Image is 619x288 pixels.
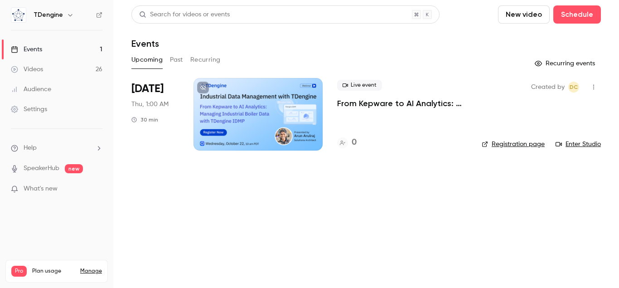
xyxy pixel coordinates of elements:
[570,82,578,93] span: DC
[531,82,565,93] span: Created by
[131,82,164,96] span: [DATE]
[131,38,159,49] h1: Events
[170,53,183,67] button: Past
[11,85,51,94] div: Audience
[531,56,601,71] button: Recurring events
[337,98,467,109] a: From Kepware to AI Analytics: Managing Industrial Boiler Data with TDengine IDMP
[556,140,601,149] a: Enter Studio
[11,143,102,153] li: help-dropdown-opener
[352,137,357,149] h4: 0
[11,45,42,54] div: Events
[131,53,163,67] button: Upcoming
[498,5,550,24] button: New video
[139,10,230,20] div: Search for videos or events
[24,184,58,194] span: What's new
[34,10,63,20] h6: TDengine
[553,5,601,24] button: Schedule
[11,266,27,277] span: Pro
[65,164,83,173] span: new
[11,105,47,114] div: Settings
[337,80,382,91] span: Live event
[24,164,59,173] a: SpeakerHub
[131,100,169,109] span: Thu, 1:00 AM
[32,268,75,275] span: Plan usage
[190,53,221,67] button: Recurring
[482,140,545,149] a: Registration page
[131,116,158,123] div: 30 min
[11,65,43,74] div: Videos
[80,268,102,275] a: Manage
[337,137,357,149] a: 0
[568,82,579,93] span: Daniel Clow
[11,8,26,22] img: TDengine
[131,78,179,151] div: Oct 22 Wed, 10:00 AM (America/Los Angeles)
[24,143,37,153] span: Help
